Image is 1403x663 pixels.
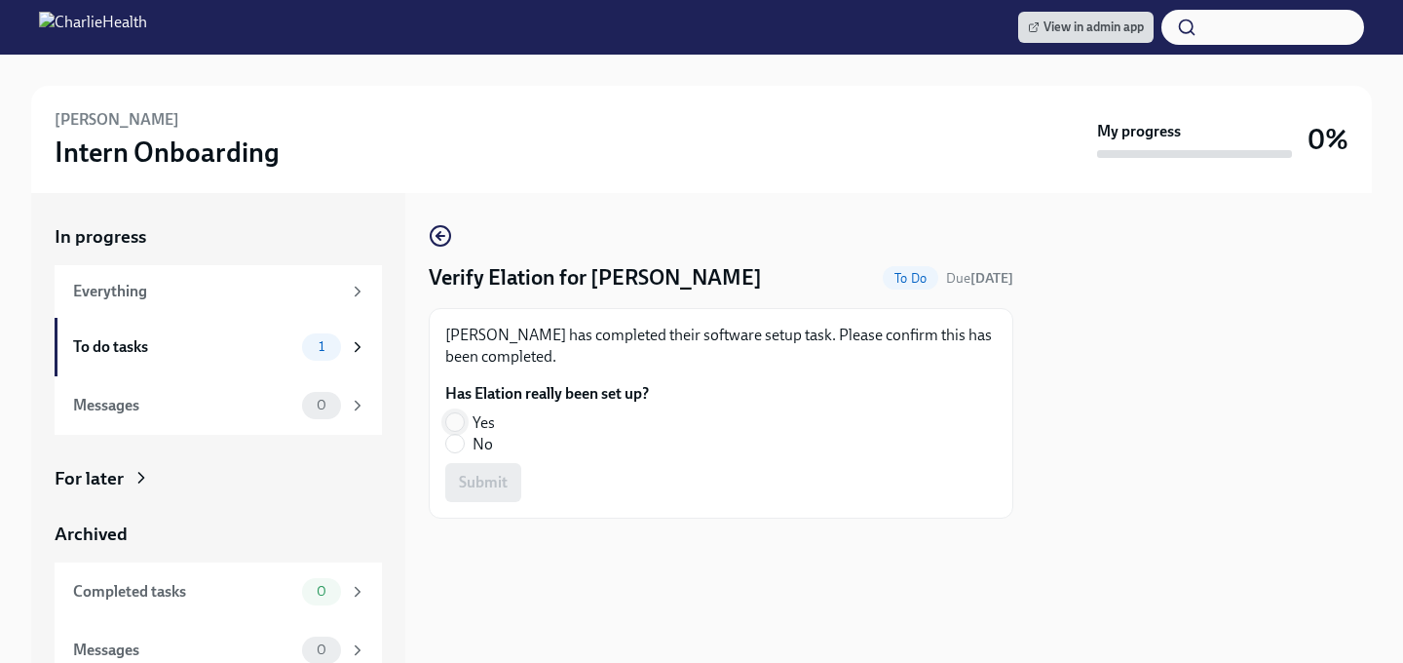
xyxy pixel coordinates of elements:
[946,269,1013,288] span: September 12th, 2025 10:00
[445,325,997,368] p: [PERSON_NAME] has completed their software setup task. Please confirm this has been completed.
[305,584,338,599] span: 0
[55,522,382,547] a: Archived
[883,271,938,286] span: To Do
[946,270,1013,287] span: Due
[73,281,341,302] div: Everything
[73,336,294,358] div: To do tasks
[55,466,124,491] div: For later
[305,643,338,657] span: 0
[73,640,294,661] div: Messages
[1018,12,1154,43] a: View in admin app
[73,581,294,603] div: Completed tasks
[970,270,1013,287] strong: [DATE]
[473,434,493,455] span: No
[1308,122,1348,157] h3: 0%
[445,383,649,405] label: Has Elation really been set up?
[305,398,338,412] span: 0
[55,265,382,318] a: Everything
[73,395,294,416] div: Messages
[39,12,147,43] img: CharlieHealth
[55,135,280,170] h3: Intern Onboarding
[55,466,382,491] a: For later
[55,224,382,250] a: In progress
[55,376,382,435] a: Messages0
[429,263,762,292] h4: Verify Elation for [PERSON_NAME]
[55,109,179,131] h6: [PERSON_NAME]
[307,339,336,354] span: 1
[55,563,382,621] a: Completed tasks0
[473,412,495,434] span: Yes
[55,318,382,376] a: To do tasks1
[1028,18,1144,37] span: View in admin app
[1097,121,1181,142] strong: My progress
